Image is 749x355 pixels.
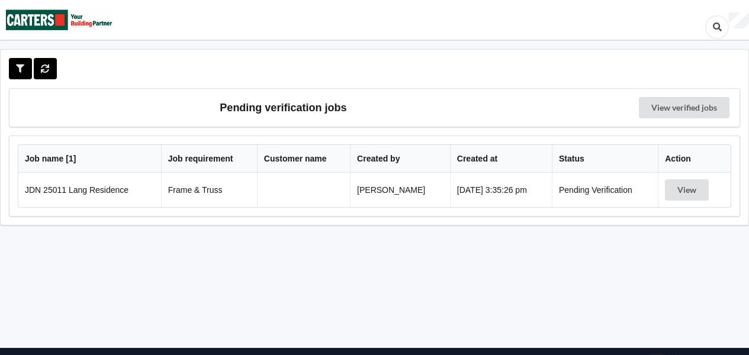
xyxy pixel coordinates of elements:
h3: Pending verification jobs [18,97,549,118]
button: View [665,179,709,201]
th: Customer name [257,145,350,173]
th: Created by [350,145,450,173]
img: Carters [6,1,112,39]
th: Job name [ 1 ] [18,145,161,173]
th: Action [658,145,731,173]
a: View verified jobs [639,97,729,118]
td: Pending Verification [552,173,658,207]
td: [DATE] 3:35:26 pm [450,173,552,207]
div: User Profile [729,12,749,29]
th: Job requirement [161,145,257,173]
a: View [665,185,711,195]
th: Status [552,145,658,173]
td: [PERSON_NAME] [350,173,450,207]
th: Created at [450,145,552,173]
td: Frame & Truss [161,173,257,207]
td: JDN 25011 Lang Residence [18,173,161,207]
